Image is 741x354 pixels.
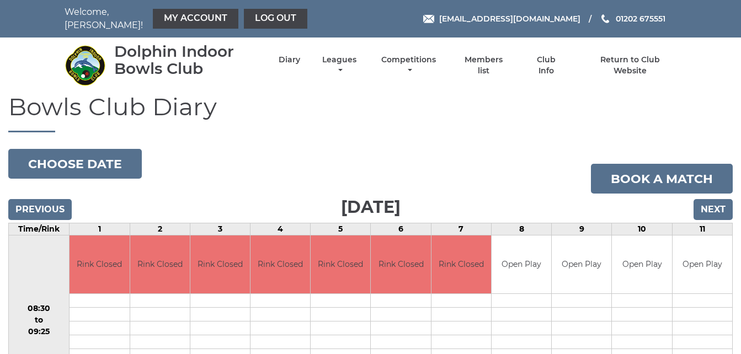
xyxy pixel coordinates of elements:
h1: Bowls Club Diary [8,93,733,132]
a: My Account [153,9,238,29]
a: Club Info [529,55,564,76]
img: Phone us [601,14,609,23]
input: Next [694,199,733,220]
td: 11 [672,223,732,235]
td: Time/Rink [9,223,70,235]
td: Open Play [612,235,671,293]
a: Log out [244,9,307,29]
a: Email [EMAIL_ADDRESS][DOMAIN_NAME] [423,13,580,25]
a: Book a match [591,164,733,194]
img: Dolphin Indoor Bowls Club [65,45,106,86]
div: Dolphin Indoor Bowls Club [114,43,259,77]
span: [EMAIL_ADDRESS][DOMAIN_NAME] [439,14,580,24]
input: Previous [8,199,72,220]
td: 3 [190,223,250,235]
td: 7 [431,223,491,235]
a: Competitions [379,55,439,76]
td: 10 [612,223,672,235]
img: Email [423,15,434,23]
td: Rink Closed [311,235,370,293]
a: Leagues [319,55,359,76]
a: Members list [458,55,509,76]
td: Open Play [552,235,611,293]
span: 01202 675551 [616,14,665,24]
td: 8 [491,223,551,235]
td: Rink Closed [190,235,250,293]
td: Open Play [673,235,732,293]
td: Rink Closed [371,235,430,293]
td: Rink Closed [130,235,190,293]
td: 4 [250,223,311,235]
a: Return to Club Website [583,55,676,76]
td: 9 [552,223,612,235]
td: Rink Closed [250,235,310,293]
a: Diary [279,55,300,65]
td: Rink Closed [431,235,491,293]
nav: Welcome, [PERSON_NAME]! [65,6,310,32]
td: 6 [371,223,431,235]
td: 2 [130,223,190,235]
td: Rink Closed [70,235,129,293]
a: Phone us 01202 675551 [600,13,665,25]
td: 1 [70,223,130,235]
td: 5 [311,223,371,235]
button: Choose date [8,149,142,179]
td: Open Play [492,235,551,293]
